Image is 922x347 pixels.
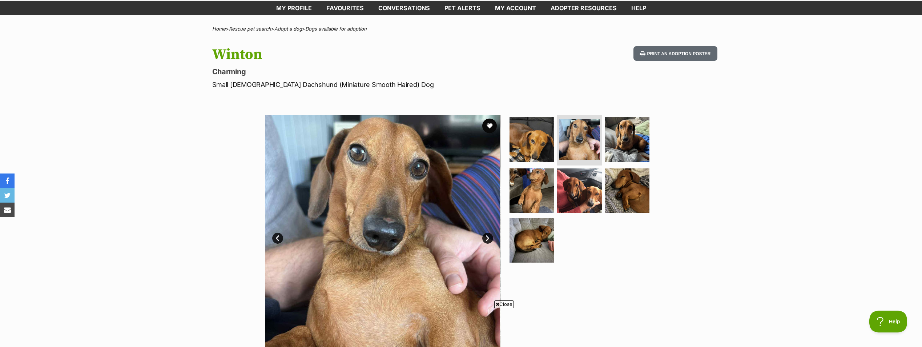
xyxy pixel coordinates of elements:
a: Dogs available for adoption [305,26,367,32]
img: Photo of Winton [510,218,554,263]
a: Rescue pet search [229,26,271,32]
button: favourite [482,119,497,133]
a: Next [482,233,493,244]
p: Small [DEMOGRAPHIC_DATA] Dachshund (Miniature Smooth Haired) Dog [212,80,520,89]
a: Adopter resources [543,1,624,15]
a: conversations [371,1,437,15]
iframe: Advertisement [329,311,593,343]
img: Photo of Winton [605,117,649,162]
a: Help [624,1,653,15]
a: Home [212,26,226,32]
button: Print an adoption poster [633,46,717,61]
img: Photo of Winton [510,168,554,213]
a: Prev [272,233,283,244]
img: Photo of Winton [605,168,649,213]
img: Photo of Winton [557,168,602,213]
h1: Winton [212,46,520,63]
a: My account [488,1,543,15]
a: Favourites [319,1,371,15]
a: Pet alerts [437,1,488,15]
a: Adopt a dog [274,26,302,32]
a: My profile [269,1,319,15]
p: Charming [212,67,520,77]
img: Photo of Winton [559,119,600,160]
span: Close [494,300,514,308]
iframe: Help Scout Beacon - Open [869,311,907,332]
div: > > > [194,26,728,32]
img: Photo of Winton [510,117,554,162]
